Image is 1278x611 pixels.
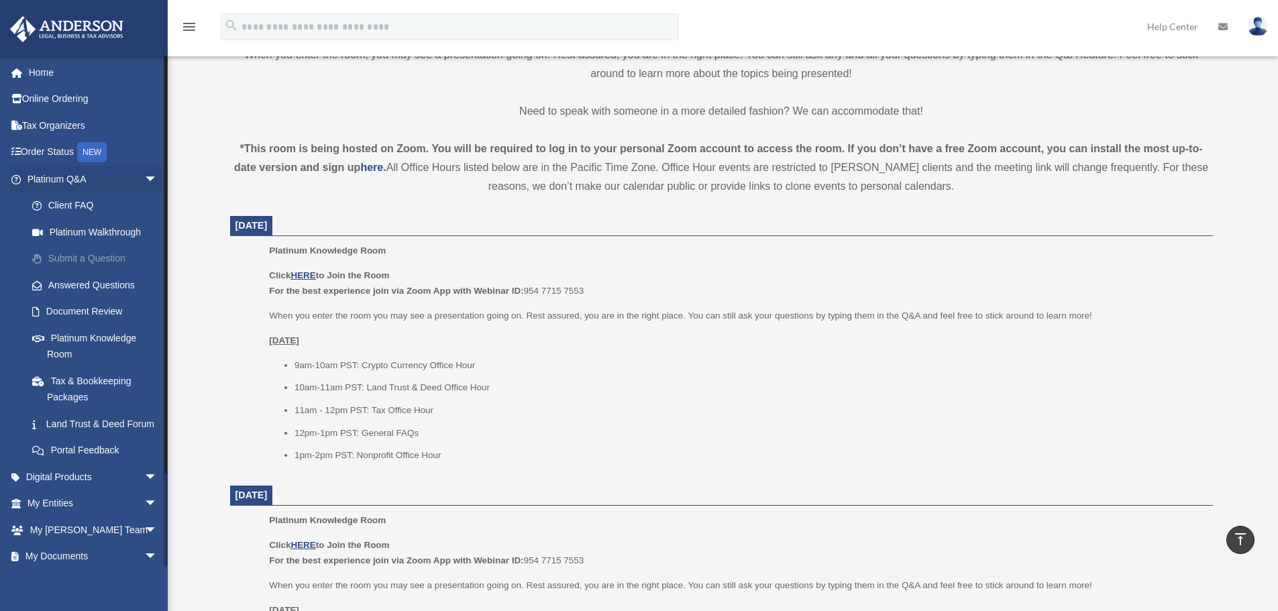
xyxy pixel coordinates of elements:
span: arrow_drop_down [144,543,171,571]
p: 954 7715 7553 [269,268,1203,299]
a: My Documentsarrow_drop_down [9,543,178,570]
span: Platinum Knowledge Room [269,245,386,256]
p: 954 7715 7553 [269,537,1203,569]
a: Tax & Bookkeeping Packages [19,368,178,410]
a: Platinum Q&Aarrow_drop_down [9,166,178,192]
b: For the best experience join via Zoom App with Webinar ID: [269,555,523,565]
a: Home [9,59,178,86]
li: 12pm-1pm PST: General FAQs [295,425,1204,441]
p: When you enter the room, you may see a presentation going on. Rest assured, you are in the right ... [230,46,1213,83]
div: All Office Hours listed below are in the Pacific Time Zone. Office Hour events are restricted to ... [230,140,1213,196]
a: Platinum Walkthrough [19,219,178,245]
span: arrow_drop_down [144,490,171,518]
a: HERE [290,540,315,550]
a: here [360,162,383,173]
span: [DATE] [235,490,268,500]
a: Land Trust & Deed Forum [19,410,178,437]
strong: . [383,162,386,173]
a: Submit a Question [19,245,178,272]
a: Order StatusNEW [9,139,178,166]
span: arrow_drop_down [144,166,171,193]
a: Portal Feedback [19,437,178,464]
a: Digital Productsarrow_drop_down [9,463,178,490]
li: 1pm-2pm PST: Nonprofit Office Hour [295,447,1204,463]
p: When you enter the room you may see a presentation going on. Rest assured, you are in the right p... [269,308,1203,324]
li: 11am - 12pm PST: Tax Office Hour [295,402,1204,419]
a: Tax Organizers [9,112,178,139]
strong: *This room is being hosted on Zoom. You will be required to log in to your personal Zoom account ... [234,143,1203,173]
i: vertical_align_top [1232,531,1248,547]
li: 10am-11am PST: Land Trust & Deed Office Hour [295,380,1204,396]
i: menu [181,19,197,35]
span: arrow_drop_down [144,463,171,491]
a: menu [181,23,197,35]
a: Answered Questions [19,272,178,298]
b: For the best experience join via Zoom App with Webinar ID: [269,286,523,296]
a: Online Ordering [9,86,178,113]
div: NEW [77,142,107,162]
a: Document Review [19,298,178,325]
li: 9am-10am PST: Crypto Currency Office Hour [295,357,1204,374]
a: Platinum Knowledge Room [19,325,171,368]
b: Click to Join the Room [269,270,389,280]
a: My Entitiesarrow_drop_down [9,490,178,517]
p: When you enter the room you may see a presentation going on. Rest assured, you are in the right p... [269,577,1203,594]
b: Click to Join the Room [269,540,389,550]
img: Anderson Advisors Platinum Portal [6,16,127,42]
span: Platinum Knowledge Room [269,515,386,525]
p: Need to speak with someone in a more detailed fashion? We can accommodate that! [230,102,1213,121]
a: Client FAQ [19,192,178,219]
img: User Pic [1248,17,1268,36]
a: HERE [290,270,315,280]
i: search [224,18,239,33]
a: vertical_align_top [1226,526,1255,554]
span: [DATE] [235,220,268,231]
u: [DATE] [269,335,299,345]
a: My [PERSON_NAME] Teamarrow_drop_down [9,516,178,543]
span: arrow_drop_down [144,516,171,544]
